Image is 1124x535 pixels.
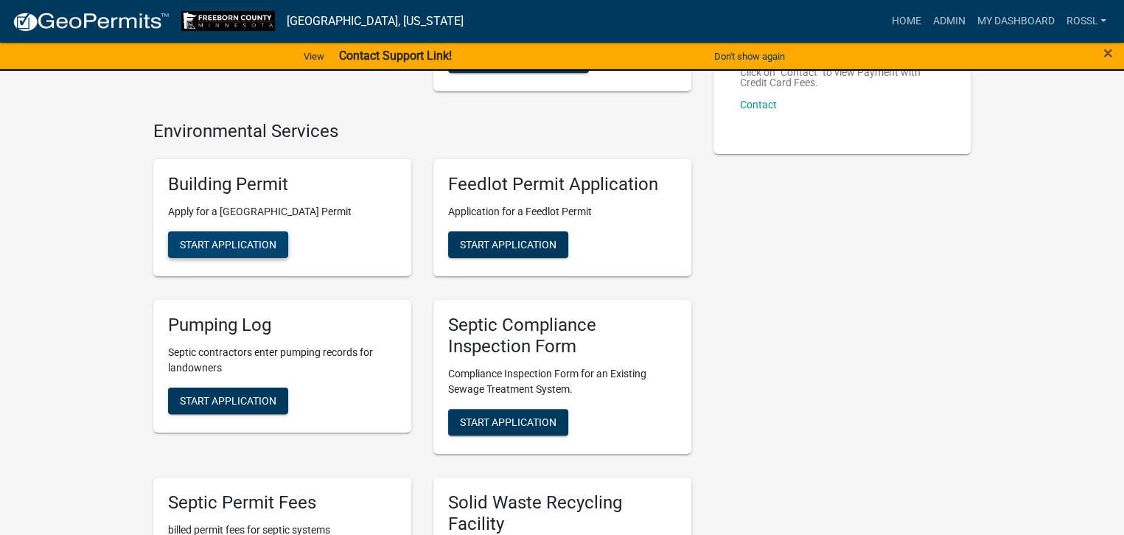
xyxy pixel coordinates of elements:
[168,492,397,514] h5: Septic Permit Fees
[448,492,677,535] h5: Solid Waste Recycling Facility
[180,395,276,407] span: Start Application
[168,315,397,336] h5: Pumping Log
[740,99,777,111] a: Contact
[448,174,677,195] h5: Feedlot Permit Application
[287,9,464,34] a: [GEOGRAPHIC_DATA], [US_STATE]
[298,44,330,69] a: View
[448,46,589,73] button: Continue Application
[168,174,397,195] h5: Building Permit
[1060,7,1112,35] a: RossL
[460,239,556,251] span: Start Application
[448,409,568,436] button: Start Application
[168,231,288,258] button: Start Application
[180,239,276,251] span: Start Application
[168,204,397,220] p: Apply for a [GEOGRAPHIC_DATA] Permit
[448,366,677,397] p: Compliance Inspection Form for an Existing Sewage Treatment System.
[740,67,945,88] p: Click on "Contact" to view Payment with Credit Card Fees.
[153,121,691,142] h4: Environmental Services
[448,204,677,220] p: Application for a Feedlot Permit
[926,7,971,35] a: Admin
[168,388,288,414] button: Start Application
[448,231,568,258] button: Start Application
[168,345,397,376] p: Septic contractors enter pumping records for landowners
[708,44,791,69] button: Don't show again
[971,7,1060,35] a: My Dashboard
[339,49,452,63] strong: Contact Support Link!
[1103,43,1113,63] span: ×
[460,416,556,427] span: Start Application
[1103,44,1113,62] button: Close
[885,7,926,35] a: Home
[448,315,677,357] h5: Septic Compliance Inspection Form
[181,11,275,31] img: Freeborn County, Minnesota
